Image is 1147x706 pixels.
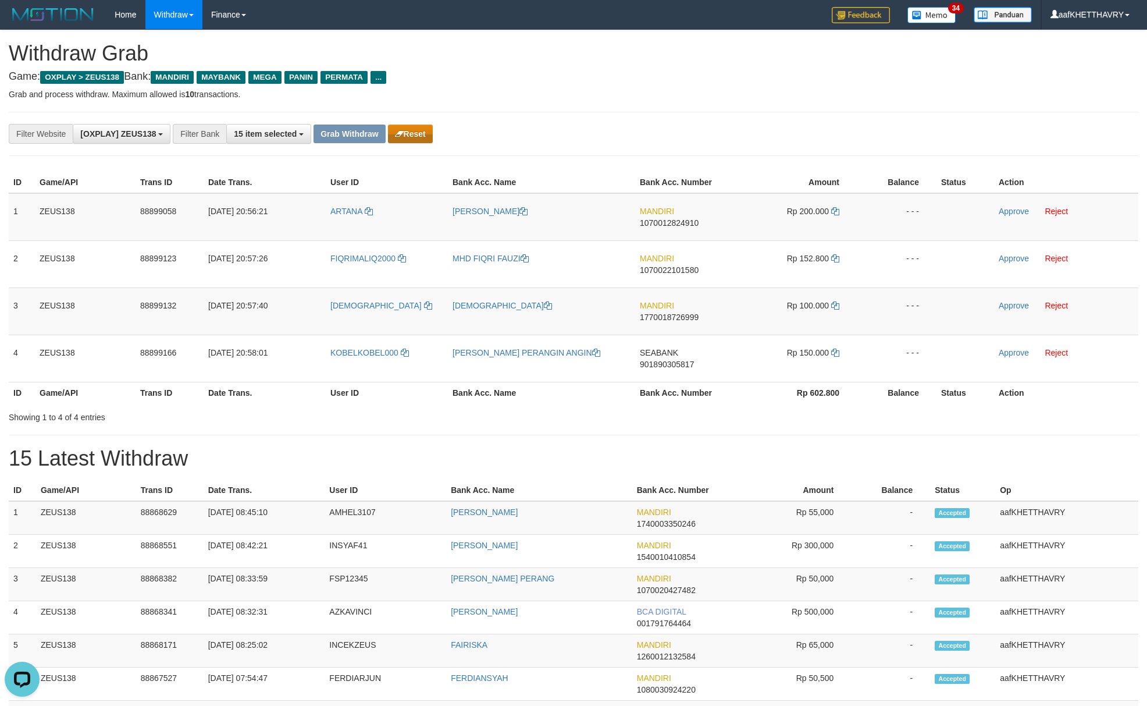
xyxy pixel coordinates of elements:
[831,254,839,263] a: Copy 152800 to clipboard
[136,501,204,535] td: 88868629
[831,207,839,216] a: Copy 200000 to clipboard
[995,601,1138,634] td: aafKHETTHAVRY
[635,382,737,403] th: Bank Acc. Number
[935,574,970,584] span: Accepted
[832,7,890,23] img: Feedback.jpg
[640,360,694,369] span: Copy 901890305817 to clipboard
[935,674,970,684] span: Accepted
[35,193,136,241] td: ZEUS138
[640,254,674,263] span: MANDIRI
[140,207,176,216] span: 88899058
[451,640,487,650] a: FAIRISKA
[36,535,136,568] td: ZEUS138
[9,601,36,634] td: 4
[36,568,136,601] td: ZEUS138
[787,254,829,263] span: Rp 152.800
[857,382,936,403] th: Balance
[36,501,136,535] td: ZEUS138
[995,535,1138,568] td: aafKHETTHAVRY
[35,288,136,335] td: ZEUS138
[907,7,956,23] img: Button%20Memo.svg
[136,568,204,601] td: 88868382
[857,172,936,193] th: Balance
[448,382,635,403] th: Bank Acc. Name
[640,265,699,275] span: Copy 1070022101580 to clipboard
[851,634,930,668] td: -
[35,172,136,193] th: Game/API
[208,207,268,216] span: [DATE] 20:56:21
[1045,207,1068,216] a: Reject
[733,634,852,668] td: Rp 65,000
[995,480,1138,501] th: Op
[857,240,936,288] td: - - -
[9,447,1138,470] h1: 15 Latest Withdraw
[930,480,995,501] th: Status
[234,129,297,139] span: 15 item selected
[999,207,1029,216] a: Approve
[320,71,368,84] span: PERMATA
[935,608,970,618] span: Accepted
[173,124,226,144] div: Filter Bank
[330,348,409,357] a: KOBELKOBEL000
[136,634,204,668] td: 88868171
[1045,254,1068,263] a: Reject
[857,288,936,335] td: - - -
[851,480,930,501] th: Balance
[330,301,422,310] span: [DEMOGRAPHIC_DATA]
[737,172,857,193] th: Amount
[637,607,686,616] span: BCA DIGITAL
[640,313,699,322] span: Copy 1770018726999 to clipboard
[936,382,994,403] th: Status
[995,634,1138,668] td: aafKHETTHAVRY
[371,71,386,84] span: ...
[787,348,829,357] span: Rp 150.000
[36,634,136,668] td: ZEUS138
[453,207,528,216] a: [PERSON_NAME]
[208,254,268,263] span: [DATE] 20:57:26
[733,535,852,568] td: Rp 300,000
[9,501,36,535] td: 1
[9,407,469,423] div: Showing 1 to 4 of 4 entries
[632,480,733,501] th: Bank Acc. Number
[453,254,529,263] a: MHD FIQRI FAUZI
[204,501,325,535] td: [DATE] 08:45:10
[733,601,852,634] td: Rp 500,000
[446,480,632,501] th: Bank Acc. Name
[936,172,994,193] th: Status
[204,601,325,634] td: [DATE] 08:32:31
[151,71,194,84] span: MANDIRI
[453,348,600,357] a: [PERSON_NAME] PERANGIN ANGIN
[935,541,970,551] span: Accepted
[995,668,1138,701] td: aafKHETTHAVRY
[330,301,432,310] a: [DEMOGRAPHIC_DATA]
[204,535,325,568] td: [DATE] 08:42:21
[330,207,373,216] a: ARTANA
[733,568,852,601] td: Rp 50,000
[136,172,204,193] th: Trans ID
[1045,348,1068,357] a: Reject
[325,601,446,634] td: AZKAVINCI
[637,586,696,595] span: Copy 1070020427482 to clipboard
[326,382,448,403] th: User ID
[851,501,930,535] td: -
[35,382,136,403] th: Game/API
[204,382,326,403] th: Date Trans.
[330,207,362,216] span: ARTANA
[204,480,325,501] th: Date Trans.
[635,172,737,193] th: Bank Acc. Number
[637,519,696,528] span: Copy 1740003350246 to clipboard
[448,172,635,193] th: Bank Acc. Name
[637,552,696,562] span: Copy 1540010410854 to clipboard
[5,5,40,40] button: Open LiveChat chat widget
[1045,301,1068,310] a: Reject
[9,568,36,601] td: 3
[787,207,829,216] span: Rp 200.000
[9,88,1138,100] p: Grab and process withdraw. Maximum allowed is transactions.
[140,301,176,310] span: 88899132
[9,172,35,193] th: ID
[9,335,35,382] td: 4
[9,288,35,335] td: 3
[851,535,930,568] td: -
[136,535,204,568] td: 88868551
[994,382,1138,403] th: Action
